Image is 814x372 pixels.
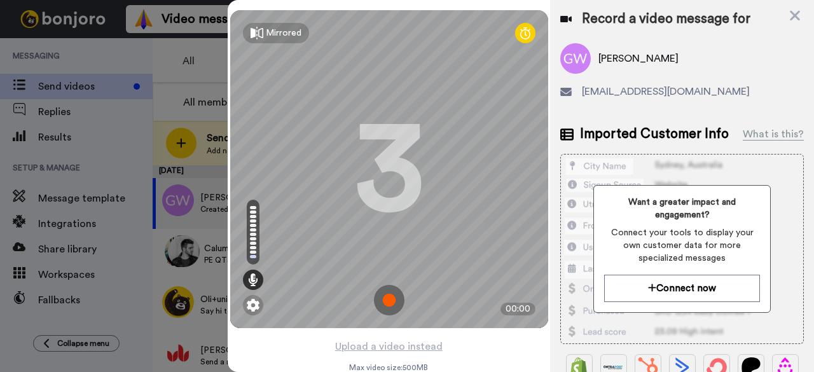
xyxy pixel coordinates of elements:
button: Connect now [604,275,760,302]
div: What is this? [743,127,804,142]
span: [EMAIL_ADDRESS][DOMAIN_NAME] [582,84,750,99]
span: Want a greater impact and engagement? [604,196,760,221]
span: Connect your tools to display your own customer data for more specialized messages [604,226,760,265]
div: 00:00 [500,303,535,315]
img: ic_record_start.svg [374,285,404,315]
span: Imported Customer Info [580,125,729,144]
img: ic_gear.svg [247,299,259,312]
button: Upload a video instead [331,338,446,355]
div: 3 [354,121,424,217]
